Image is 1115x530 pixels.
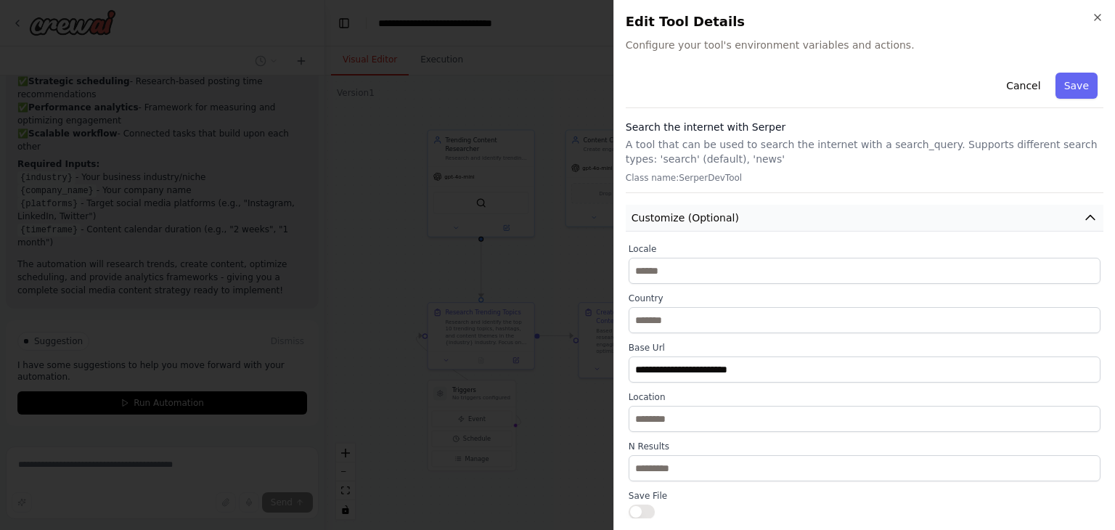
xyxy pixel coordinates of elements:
h2: Edit Tool Details [626,12,1103,32]
span: Customize (Optional) [632,211,739,225]
label: Save File [629,490,1100,502]
p: Class name: SerperDevTool [626,172,1103,184]
label: N Results [629,441,1100,452]
button: Customize (Optional) [626,205,1103,232]
label: Location [629,391,1100,403]
button: Save [1055,73,1098,99]
label: Locale [629,243,1100,255]
h3: Search the internet with Serper [626,120,1103,134]
button: Cancel [997,73,1049,99]
label: Country [629,293,1100,304]
p: A tool that can be used to search the internet with a search_query. Supports different search typ... [626,137,1103,166]
label: Base Url [629,342,1100,354]
span: Configure your tool's environment variables and actions. [626,38,1103,52]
